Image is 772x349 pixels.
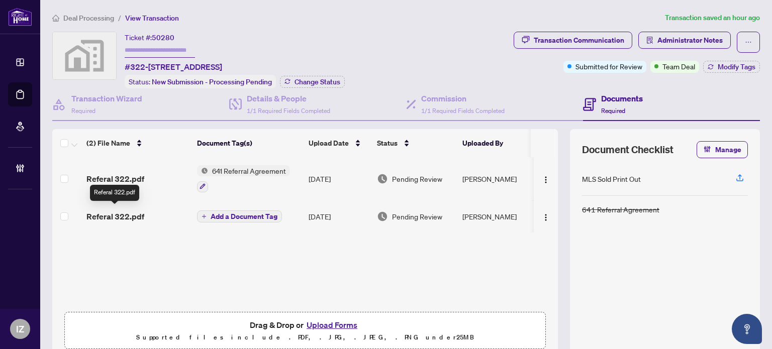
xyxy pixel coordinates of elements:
button: Status Icon641 Referral Agreement [197,165,290,192]
td: [DATE] [305,157,373,200]
button: Transaction Communication [514,32,632,49]
img: Document Status [377,211,388,222]
h4: Documents [601,92,643,104]
article: Transaction saved an hour ago [665,12,760,24]
span: Administrator Notes [657,32,723,48]
span: View Transaction [125,14,179,23]
div: Referal 322.pdf [90,185,139,201]
span: Pending Review [392,211,442,222]
img: Document Status [377,173,388,184]
span: 1/1 Required Fields Completed [247,107,330,114]
img: Logo [542,176,550,184]
td: [PERSON_NAME] [458,157,534,200]
div: Status: [125,75,276,88]
span: Document Checklist [582,143,673,157]
span: solution [646,37,653,44]
span: Modify Tags [718,63,755,70]
span: Change Status [295,78,340,85]
th: Upload Date [305,129,373,157]
button: Change Status [280,76,345,88]
span: Referal 322.pdf [86,173,144,185]
span: 50280 [152,33,174,42]
span: Required [601,107,625,114]
button: Logo [538,208,554,224]
button: Modify Tags [703,61,760,73]
span: Deal Processing [63,14,114,23]
p: Supported files include .PDF, .JPG, .JPEG, .PNG under 25 MB [71,331,539,343]
span: Add a Document Tag [211,213,277,220]
span: ellipsis [745,39,752,46]
th: Uploaded By [458,129,534,157]
button: Add a Document Tag [197,210,282,222]
span: Manage [715,142,741,158]
span: Required [71,107,95,114]
th: Status [373,129,458,157]
span: Submitted for Review [575,61,642,72]
button: Manage [697,141,748,158]
th: (2) File Name [82,129,193,157]
span: IZ [16,322,24,336]
span: 1/1 Required Fields Completed [421,107,505,114]
span: home [52,15,59,22]
span: Referal 322.pdf [86,210,144,222]
span: plus [202,214,207,219]
img: logo [8,8,32,26]
span: Pending Review [392,173,442,184]
div: Transaction Communication [534,32,624,48]
h4: Details & People [247,92,330,104]
img: Logo [542,213,550,221]
span: #322-[STREET_ADDRESS] [125,61,222,73]
button: Open asap [732,314,762,344]
th: Document Tag(s) [193,129,305,157]
img: svg%3e [53,32,116,79]
span: Status [377,138,398,149]
li: / [118,12,121,24]
span: 641 Referral Agreement [208,165,290,176]
span: New Submission - Processing Pending [152,77,272,86]
span: Upload Date [309,138,349,149]
span: Team Deal [662,61,695,72]
button: Administrator Notes [638,32,731,49]
h4: Commission [421,92,505,104]
td: [PERSON_NAME] [458,200,534,232]
h4: Transaction Wizard [71,92,142,104]
div: 641 Referral Agreement [582,204,659,215]
button: Add a Document Tag [197,210,282,223]
td: [DATE] [305,200,373,232]
span: Drag & Drop or [250,318,360,331]
div: MLS Sold Print Out [582,173,641,184]
button: Logo [538,171,554,187]
img: Status Icon [197,165,208,176]
button: Upload Forms [304,318,360,331]
div: Ticket #: [125,32,174,43]
span: (2) File Name [86,138,130,149]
